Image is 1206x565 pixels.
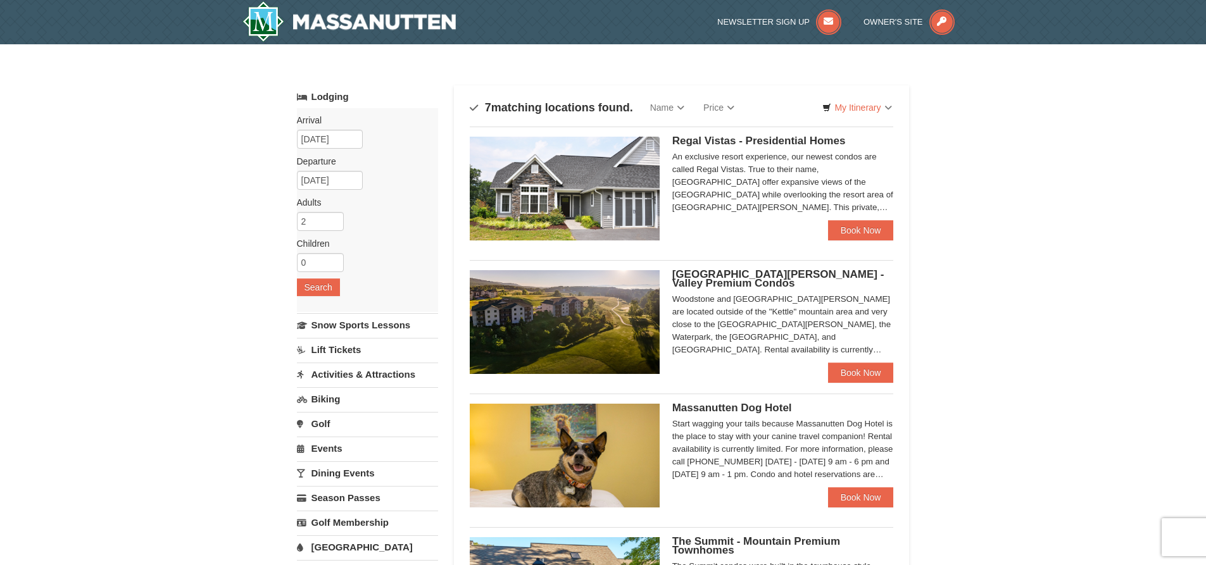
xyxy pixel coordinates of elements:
[297,338,438,361] a: Lift Tickets
[470,404,660,507] img: 27428181-5-81c892a3.jpg
[297,535,438,559] a: [GEOGRAPHIC_DATA]
[672,293,894,356] div: Woodstone and [GEOGRAPHIC_DATA][PERSON_NAME] are located outside of the "Kettle" mountain area an...
[828,220,894,240] a: Book Now
[485,101,491,114] span: 7
[672,402,792,414] span: Massanutten Dog Hotel
[297,114,429,127] label: Arrival
[297,85,438,108] a: Lodging
[641,95,694,120] a: Name
[297,437,438,460] a: Events
[828,363,894,383] a: Book Now
[717,17,810,27] span: Newsletter Sign Up
[297,313,438,337] a: Snow Sports Lessons
[470,270,660,374] img: 19219041-4-ec11c166.jpg
[717,17,841,27] a: Newsletter Sign Up
[297,387,438,411] a: Biking
[864,17,955,27] a: Owner's Site
[694,95,744,120] a: Price
[242,1,456,42] a: Massanutten Resort
[297,412,438,435] a: Golf
[828,487,894,507] a: Book Now
[672,151,894,214] div: An exclusive resort experience, our newest condos are called Regal Vistas. True to their name, [G...
[242,1,456,42] img: Massanutten Resort Logo
[297,486,438,509] a: Season Passes
[297,511,438,534] a: Golf Membership
[814,98,900,117] a: My Itinerary
[297,196,429,209] label: Adults
[864,17,923,27] span: Owner's Site
[672,135,846,147] span: Regal Vistas - Presidential Homes
[297,237,429,250] label: Children
[672,535,840,556] span: The Summit - Mountain Premium Townhomes
[297,155,429,168] label: Departure
[470,137,660,240] img: 19218991-1-902409a9.jpg
[297,278,340,296] button: Search
[672,418,894,481] div: Start wagging your tails because Massanutten Dog Hotel is the place to stay with your canine trav...
[672,268,884,289] span: [GEOGRAPHIC_DATA][PERSON_NAME] - Valley Premium Condos
[297,461,438,485] a: Dining Events
[470,101,633,114] h4: matching locations found.
[297,363,438,386] a: Activities & Attractions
